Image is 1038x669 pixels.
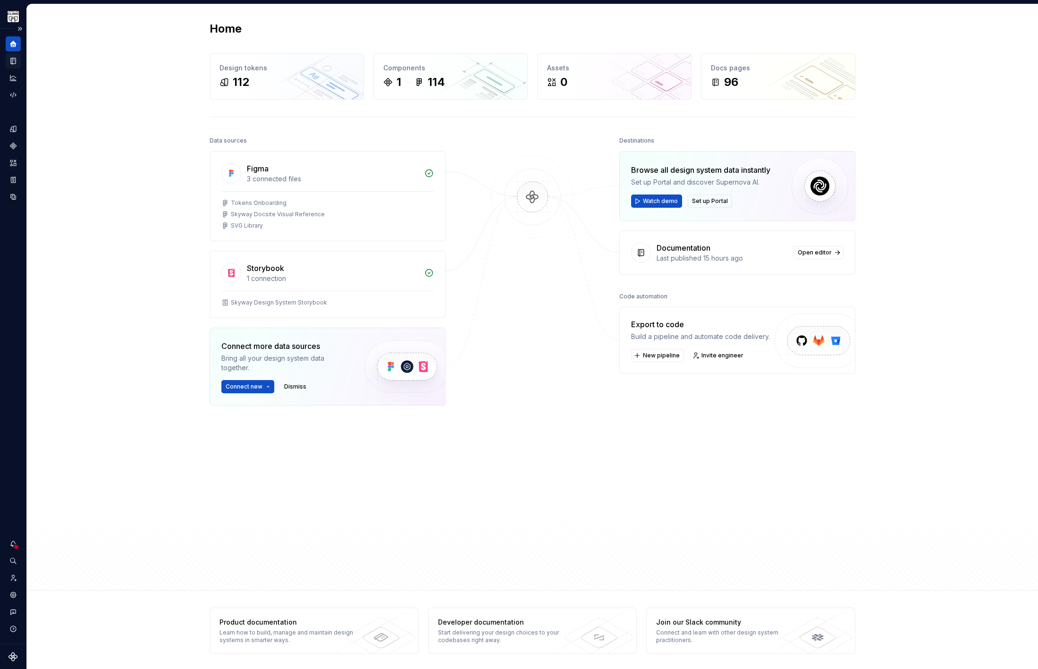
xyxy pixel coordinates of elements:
div: Learn how to build, manage and maintain design systems in smarter ways. [219,629,357,644]
span: Watch demo [643,197,678,205]
span: Invite engineer [701,352,743,359]
a: Assets0 [537,53,692,100]
a: Join our Slack communityConnect and learn with other design system practitioners. [646,608,855,654]
div: 96 [724,75,738,90]
div: 3 connected files [247,174,419,184]
a: Analytics [6,70,21,85]
a: Home [6,36,21,51]
div: Components [383,63,518,73]
div: Build a pipeline and automate code delivery. [631,332,770,341]
div: 1 [397,75,401,90]
a: Code automation [6,87,21,102]
a: Storybook stories [6,172,21,187]
button: New pipeline [631,349,684,362]
a: Figma3 connected filesTokens OnboardingSkyway Docsite Visual ReferenceSVG Library [210,151,446,241]
div: Design tokens [219,63,354,73]
div: Export to code [631,319,770,330]
div: Last published 15 hours ago [657,254,788,263]
span: New pipeline [643,352,680,359]
span: Connect new [226,383,262,390]
span: Open editor [798,249,832,256]
div: Code automation [619,290,667,303]
div: Connect and learn with other design system practitioners. [656,629,793,644]
svg: Supernova Logo [8,652,18,661]
h2: Home [210,21,242,36]
div: Start delivering your design choices to your codebases right away. [438,629,575,644]
div: Bring all your design system data together. [221,354,349,373]
div: Storybook [247,263,284,274]
div: Assets [547,63,682,73]
a: Design tokens112 [210,53,364,100]
div: 114 [428,75,445,90]
div: Connect more data sources [221,340,349,352]
span: Set up Portal [692,197,728,205]
a: Open editor [793,246,844,259]
button: Notifications [6,536,21,551]
a: Product documentationLearn how to build, manage and maintain design systems in smarter ways. [210,608,419,654]
a: Data sources [6,189,21,204]
div: Skyway Docsite Visual Reference [231,211,325,218]
div: Destinations [619,134,654,147]
div: Set up Portal and discover Supernova AI. [631,178,770,187]
a: Developer documentationStart delivering your design choices to your codebases right away. [428,608,637,654]
div: Documentation [657,242,710,254]
a: Docs pages96 [701,53,855,100]
button: Watch demo [631,195,682,208]
a: Assets [6,155,21,170]
div: Browse all design system data instantly [631,164,770,176]
a: Settings [6,587,21,602]
img: 7d2f9795-fa08-4624-9490-5a3f7218a56a.png [8,11,19,22]
a: Components [6,138,21,153]
span: Dismiss [284,383,306,390]
button: Search ⌘K [6,553,21,568]
a: Components1114 [373,53,528,100]
div: 1 connection [247,274,419,283]
div: Data sources [210,134,247,147]
div: Tokens Onboarding [231,199,287,207]
div: Skyway Design System Storybook [231,299,327,306]
button: Dismiss [280,380,311,393]
div: Product documentation [219,618,357,627]
div: Join our Slack community [656,618,793,627]
button: Connect new [221,380,274,393]
a: Storybook1 connectionSkyway Design System Storybook [210,251,446,318]
div: Docs pages [711,63,845,73]
a: Invite team [6,570,21,585]
button: Expand sidebar [13,22,26,35]
a: Invite engineer [690,349,748,362]
div: Figma [247,163,269,174]
button: Set up Portal [688,195,732,208]
button: Contact support [6,604,21,619]
div: 0 [560,75,567,90]
div: SVG Library [231,222,263,229]
div: 112 [233,75,249,90]
a: Documentation [6,53,21,68]
div: Developer documentation [438,618,575,627]
a: Design tokens [6,121,21,136]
